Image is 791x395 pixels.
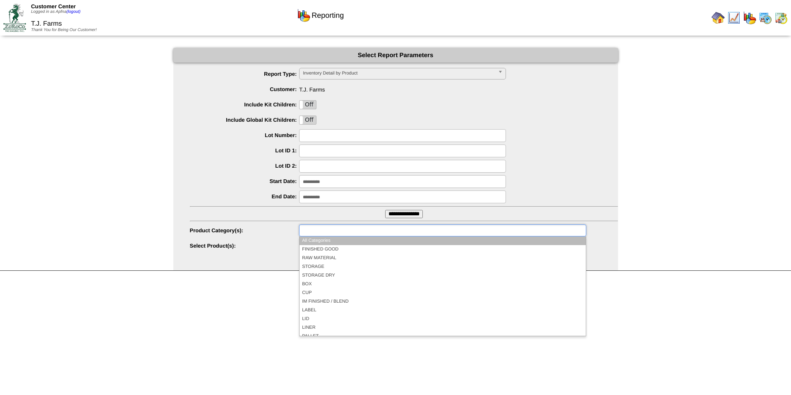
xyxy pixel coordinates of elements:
[190,71,300,77] label: Report Type:
[299,100,316,109] div: OnOff
[312,11,344,20] span: Reporting
[300,254,585,263] li: RAW MATERIAL
[190,193,300,200] label: End Date:
[300,332,585,341] li: PALLET
[31,3,76,10] span: Customer Center
[190,178,300,184] label: Start Date:
[759,11,772,24] img: calendarprod.gif
[774,11,788,24] img: calendarinout.gif
[190,163,300,169] label: Lot ID 2:
[300,271,585,280] li: STORAGE DRY
[3,4,26,31] img: ZoRoCo_Logo(Green%26Foil)%20jpg.webp
[190,243,300,249] label: Select Product(s):
[190,117,300,123] label: Include Global Kit Children:
[300,116,316,124] label: Off
[173,48,618,63] div: Select Report Parameters
[300,280,585,289] li: BOX
[300,289,585,297] li: CUP
[31,20,62,27] span: T.J. Farms
[299,116,316,125] div: OnOff
[190,86,300,92] label: Customer:
[300,245,585,254] li: FINISHED GOOD
[190,227,300,234] label: Product Category(s):
[712,11,725,24] img: home.gif
[743,11,756,24] img: graph.gif
[31,10,81,14] span: Logged in as Apfna
[300,297,585,306] li: IM FINISHED / BLEND
[67,10,81,14] a: (logout)
[300,306,585,315] li: LABEL
[727,11,741,24] img: line_graph.gif
[300,263,585,271] li: STORAGE
[300,323,585,332] li: LINER
[190,101,300,108] label: Include Kit Children:
[31,28,97,32] span: Thank You for Being Our Customer!
[190,83,618,93] span: T.J. Farms
[190,132,300,138] label: Lot Number:
[303,68,495,78] span: Inventory Detail by Product
[300,101,316,109] label: Off
[190,147,300,154] label: Lot ID 1:
[300,236,585,245] li: All Categories
[300,315,585,323] li: LID
[297,9,310,22] img: graph.gif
